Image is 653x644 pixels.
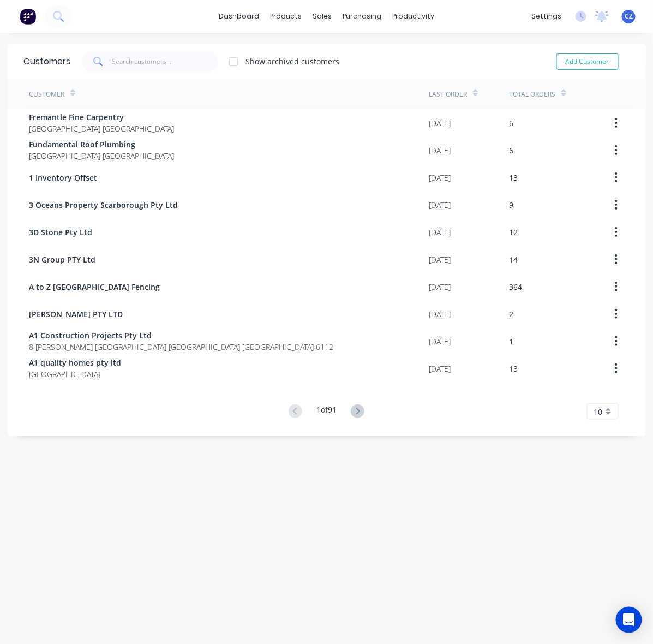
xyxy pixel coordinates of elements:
div: [DATE] [429,172,451,183]
div: products [265,8,307,25]
div: Total Orders [510,90,556,99]
span: [PERSON_NAME] PTY LTD [29,308,123,320]
span: 1 Inventory Offset [29,172,98,183]
div: productivity [387,8,440,25]
div: purchasing [337,8,387,25]
div: [DATE] [429,117,451,129]
div: 6 [510,117,514,129]
div: [DATE] [429,226,451,238]
div: sales [307,8,337,25]
div: Show archived customers [246,56,340,67]
button: Add Customer [556,53,619,70]
div: 14 [510,254,518,265]
div: 9 [510,199,514,211]
div: 6 [510,145,514,156]
span: Fremantle Fine Carpentry [29,111,175,123]
div: Last Order [429,90,468,99]
div: 2 [510,308,514,320]
span: Fundamental Roof Plumbing [29,139,175,150]
div: [DATE] [429,336,451,347]
div: 12 [510,226,518,238]
span: A1 Construction Projects Pty Ltd [29,330,334,341]
div: settings [526,8,567,25]
div: 1 [510,336,514,347]
span: 8 [PERSON_NAME] [GEOGRAPHIC_DATA] [GEOGRAPHIC_DATA] [GEOGRAPHIC_DATA] 6112 [29,341,334,353]
input: Search customers... [112,51,218,73]
span: [GEOGRAPHIC_DATA] [29,368,122,380]
span: 3D Stone Pty Ltd [29,226,93,238]
div: 1 of 91 [316,404,337,420]
div: [DATE] [429,145,451,156]
div: Customers [24,55,71,68]
a: dashboard [213,8,265,25]
div: 13 [510,172,518,183]
span: 3N Group PTY Ltd [29,254,96,265]
div: Open Intercom Messenger [616,607,642,633]
img: Factory [20,8,36,25]
div: [DATE] [429,199,451,211]
span: 3 Oceans Property Scarborough Pty Ltd [29,199,178,211]
span: CZ [625,11,633,21]
span: A1 quality homes pty ltd [29,357,122,368]
span: 10 [594,406,603,418]
div: [DATE] [429,254,451,265]
div: Customer [29,90,65,99]
div: [DATE] [429,308,451,320]
span: [GEOGRAPHIC_DATA] [GEOGRAPHIC_DATA] [29,123,175,134]
span: [GEOGRAPHIC_DATA] [GEOGRAPHIC_DATA] [29,150,175,162]
div: [DATE] [429,363,451,374]
div: 13 [510,363,518,374]
div: 364 [510,281,523,293]
div: [DATE] [429,281,451,293]
span: A to Z [GEOGRAPHIC_DATA] Fencing [29,281,160,293]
